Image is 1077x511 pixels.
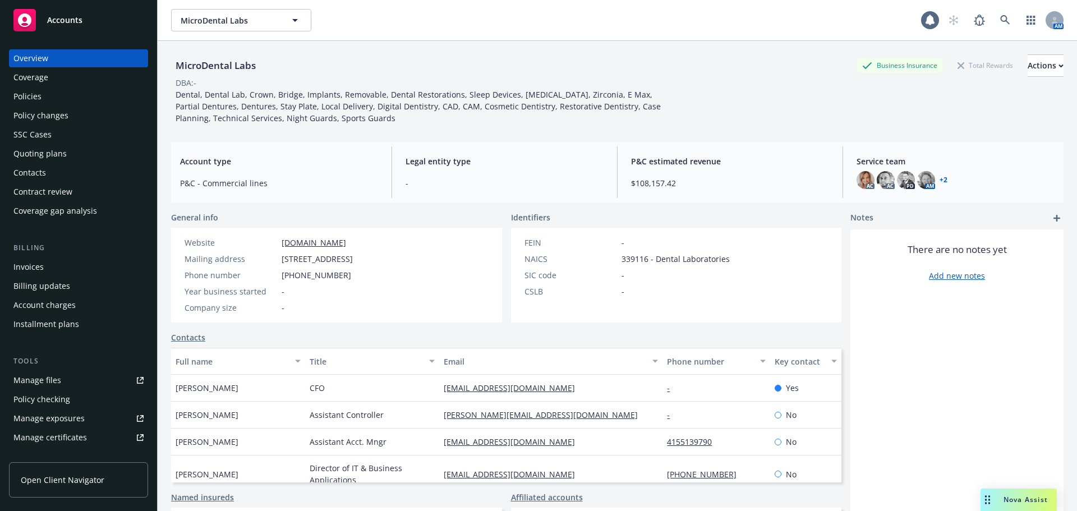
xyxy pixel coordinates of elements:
[857,58,943,72] div: Business Insurance
[176,436,238,448] span: [PERSON_NAME]
[310,462,435,486] span: Director of IT & Business Applications
[667,469,745,480] a: [PHONE_NUMBER]
[13,202,97,220] div: Coverage gap analysis
[444,356,646,367] div: Email
[47,16,82,25] span: Accounts
[9,356,148,367] div: Tools
[9,371,148,389] a: Manage files
[9,429,148,446] a: Manage certificates
[897,171,915,189] img: photo
[13,49,48,67] div: Overview
[282,253,353,265] span: [STREET_ADDRESS]
[444,383,584,393] a: [EMAIL_ADDRESS][DOMAIN_NAME]
[185,269,277,281] div: Phone number
[13,390,70,408] div: Policy checking
[439,348,662,375] button: Email
[282,269,351,281] span: [PHONE_NUMBER]
[13,164,46,182] div: Contacts
[524,253,617,265] div: NAICS
[9,183,148,201] a: Contract review
[176,409,238,421] span: [PERSON_NAME]
[406,177,604,189] span: -
[511,491,583,503] a: Affiliated accounts
[13,429,87,446] div: Manage certificates
[942,9,965,31] a: Start snowing
[968,9,991,31] a: Report a Bug
[176,356,288,367] div: Full name
[13,88,42,105] div: Policies
[952,58,1019,72] div: Total Rewards
[444,409,647,420] a: [PERSON_NAME][EMAIL_ADDRESS][DOMAIN_NAME]
[171,9,311,31] button: MicroDental Labs
[9,107,148,125] a: Policy changes
[981,489,995,511] div: Drag to move
[310,409,384,421] span: Assistant Controller
[9,88,148,105] a: Policies
[9,242,148,254] div: Billing
[180,155,378,167] span: Account type
[181,15,278,26] span: MicroDental Labs
[185,237,277,248] div: Website
[13,107,68,125] div: Policy changes
[917,171,935,189] img: photo
[13,126,52,144] div: SSC Cases
[9,202,148,220] a: Coverage gap analysis
[176,382,238,394] span: [PERSON_NAME]
[305,348,439,375] button: Title
[185,302,277,314] div: Company size
[21,474,104,486] span: Open Client Navigator
[13,258,44,276] div: Invoices
[908,243,1007,256] span: There are no notes yet
[13,448,70,466] div: Manage claims
[9,315,148,333] a: Installment plans
[9,296,148,314] a: Account charges
[622,237,624,248] span: -
[524,286,617,297] div: CSLB
[981,489,1057,511] button: Nova Assist
[667,383,679,393] a: -
[9,409,148,427] a: Manage exposures
[185,286,277,297] div: Year business started
[282,302,284,314] span: -
[994,9,1016,31] a: Search
[171,332,205,343] a: Contacts
[786,436,797,448] span: No
[775,356,825,367] div: Key contact
[857,155,1055,167] span: Service team
[1004,495,1048,504] span: Nova Assist
[1050,211,1064,225] a: add
[13,315,79,333] div: Installment plans
[406,155,604,167] span: Legal entity type
[13,371,61,389] div: Manage files
[667,409,679,420] a: -
[13,277,70,295] div: Billing updates
[877,171,895,189] img: photo
[176,468,238,480] span: [PERSON_NAME]
[310,356,422,367] div: Title
[1020,9,1042,31] a: Switch app
[9,277,148,295] a: Billing updates
[13,183,72,201] div: Contract review
[9,448,148,466] a: Manage claims
[631,177,829,189] span: $108,157.42
[310,382,325,394] span: CFO
[9,49,148,67] a: Overview
[9,68,148,86] a: Coverage
[13,145,67,163] div: Quoting plans
[622,269,624,281] span: -
[1028,55,1064,76] div: Actions
[770,348,841,375] button: Key contact
[524,237,617,248] div: FEIN
[185,253,277,265] div: Mailing address
[13,409,85,427] div: Manage exposures
[662,348,770,375] button: Phone number
[9,258,148,276] a: Invoices
[667,356,753,367] div: Phone number
[13,68,48,86] div: Coverage
[511,211,550,223] span: Identifiers
[13,296,76,314] div: Account charges
[786,409,797,421] span: No
[524,269,617,281] div: SIC code
[622,286,624,297] span: -
[9,126,148,144] a: SSC Cases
